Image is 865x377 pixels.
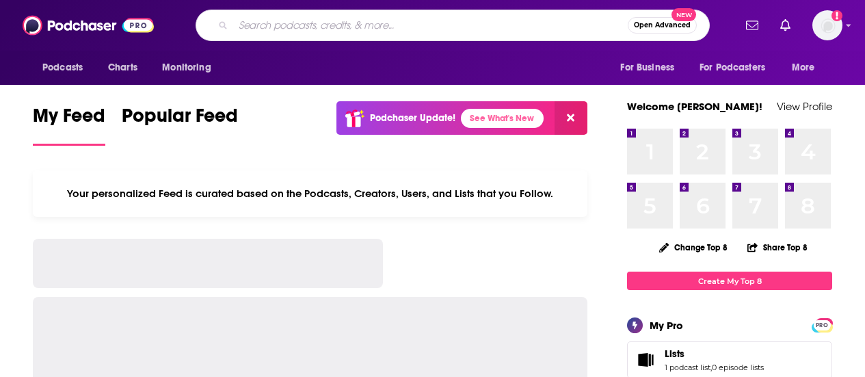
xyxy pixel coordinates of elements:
img: Podchaser - Follow, Share and Rate Podcasts [23,12,154,38]
div: Search podcasts, credits, & more... [196,10,710,41]
a: 0 episode lists [712,363,764,372]
button: Change Top 8 [651,239,736,256]
button: open menu [152,55,228,81]
button: open menu [33,55,101,81]
span: More [792,58,815,77]
button: Share Top 8 [747,234,808,261]
a: Show notifications dropdown [741,14,764,37]
a: Charts [99,55,146,81]
span: Logged in as mdekoning [812,10,842,40]
a: Lists [665,348,764,360]
button: open menu [611,55,691,81]
button: open menu [782,55,832,81]
span: , [710,363,712,372]
span: For Podcasters [700,58,765,77]
input: Search podcasts, credits, & more... [233,14,628,36]
span: Podcasts [42,58,83,77]
button: Show profile menu [812,10,842,40]
a: Welcome [PERSON_NAME]! [627,100,762,113]
p: Podchaser Update! [370,112,455,124]
a: Create My Top 8 [627,272,832,290]
a: Lists [632,350,659,369]
a: Popular Feed [122,104,238,146]
img: User Profile [812,10,842,40]
div: Your personalized Feed is curated based on the Podcasts, Creators, Users, and Lists that you Follow. [33,170,587,217]
button: open menu [691,55,785,81]
span: PRO [814,320,830,330]
span: Charts [108,58,137,77]
a: My Feed [33,104,105,146]
span: Open Advanced [634,22,691,29]
svg: Add a profile image [831,10,842,21]
a: 1 podcast list [665,363,710,372]
a: View Profile [777,100,832,113]
span: For Business [620,58,674,77]
span: Lists [665,348,684,360]
a: PRO [814,320,830,330]
span: Monitoring [162,58,211,77]
button: Open AdvancedNew [628,17,697,34]
a: See What's New [461,109,544,128]
a: Show notifications dropdown [775,14,796,37]
div: My Pro [650,319,683,332]
span: New [671,8,696,21]
span: My Feed [33,104,105,135]
span: Popular Feed [122,104,238,135]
